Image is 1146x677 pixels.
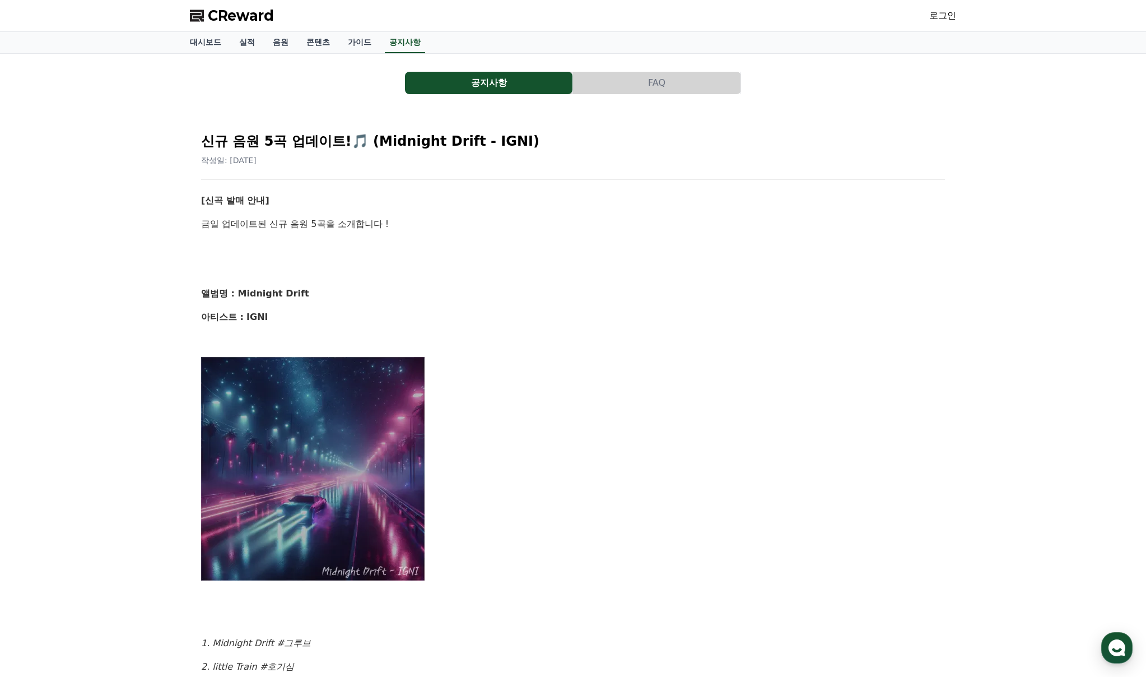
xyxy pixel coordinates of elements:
[246,312,268,322] strong: IGNI
[201,288,309,299] strong: 앨범명 : Midnight Drift
[339,32,380,53] a: 가이드
[201,312,244,322] strong: 아티스트 :
[573,72,741,94] a: FAQ
[201,217,945,231] p: 금일 업데이트된 신규 음원 5곡을 소개합니다 !
[405,72,573,94] a: 공지사항
[264,32,297,53] a: 음원
[201,356,425,581] img: YY09Sep%2019,%202025102454_7fc1f49f2383e5c809bd05b5bff92047c2da3354e558a5d1daa46df5272a26ff.webp
[201,195,269,206] strong: [신곡 발매 안내]
[297,32,339,53] a: 콘텐츠
[201,132,945,150] h2: 신규 음원 5곡 업데이트!🎵 (Midnight Drift - IGNI)
[181,32,230,53] a: 대시보드
[201,638,311,648] em: 1. Midnight Drift #그루브
[385,32,425,53] a: 공지사항
[929,9,956,22] a: 로그인
[405,72,572,94] button: 공지사항
[230,32,264,53] a: 실적
[208,7,274,25] span: CReward
[201,156,257,165] span: 작성일: [DATE]
[573,72,740,94] button: FAQ
[201,661,294,672] em: 2. little Train #호기심
[190,7,274,25] a: CReward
